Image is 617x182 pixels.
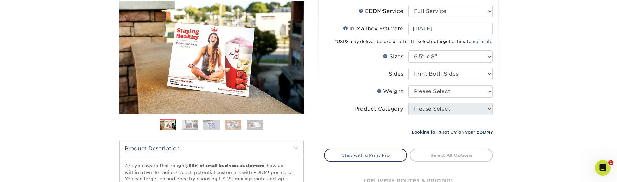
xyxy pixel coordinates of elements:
div: In Mailbox Estimate [343,25,403,33]
input: Select Date [408,23,493,35]
img: EDDM 05 [247,120,263,130]
img: EDDM 02 [182,120,198,130]
div: Sides [389,70,403,78]
div: Sizes [383,53,403,60]
img: EDDM 04 [225,120,241,130]
small: Looking for Spot UV on your EDDM? [412,130,493,134]
strong: 85% of small business customers [189,163,264,168]
span: selected [418,39,437,44]
a: more info [471,39,493,44]
sup: ® [382,10,383,12]
iframe: Google Customer Reviews [2,162,55,180]
div: Weight [377,88,403,95]
span: 1 [608,160,613,165]
div: Product Category [354,105,403,113]
h2: Product Description [120,140,303,157]
a: Looking for Spot UV on your EDDM? [412,129,493,135]
a: Select All Options [410,149,493,162]
small: *USPS may deliver before or after the target estimate [335,39,493,44]
a: Chat with a Print Pro [324,149,407,162]
img: EDDM 01 [160,120,176,131]
div: EDDM Service [359,7,403,15]
iframe: Intercom live chat [595,160,611,176]
img: EDDM 03 [203,120,220,130]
